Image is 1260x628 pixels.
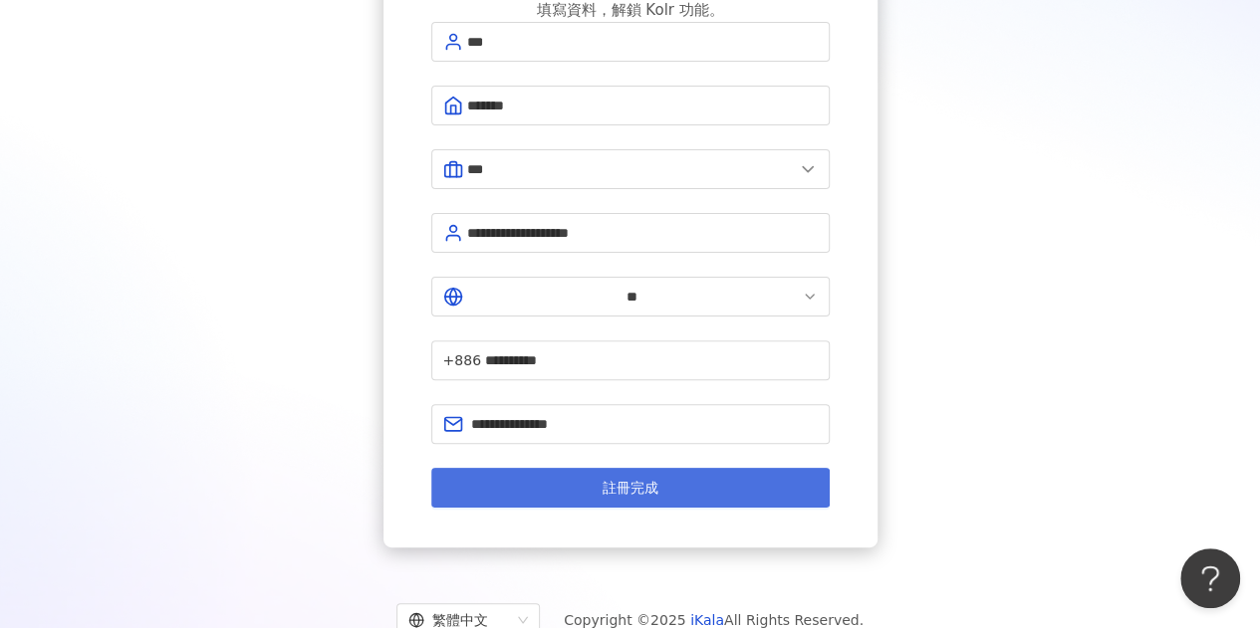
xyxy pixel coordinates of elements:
[443,349,481,371] span: +886
[1180,548,1240,608] iframe: Help Scout Beacon - Open
[690,612,724,628] a: iKala
[431,468,830,508] button: 註冊完成
[603,480,658,496] span: 註冊完成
